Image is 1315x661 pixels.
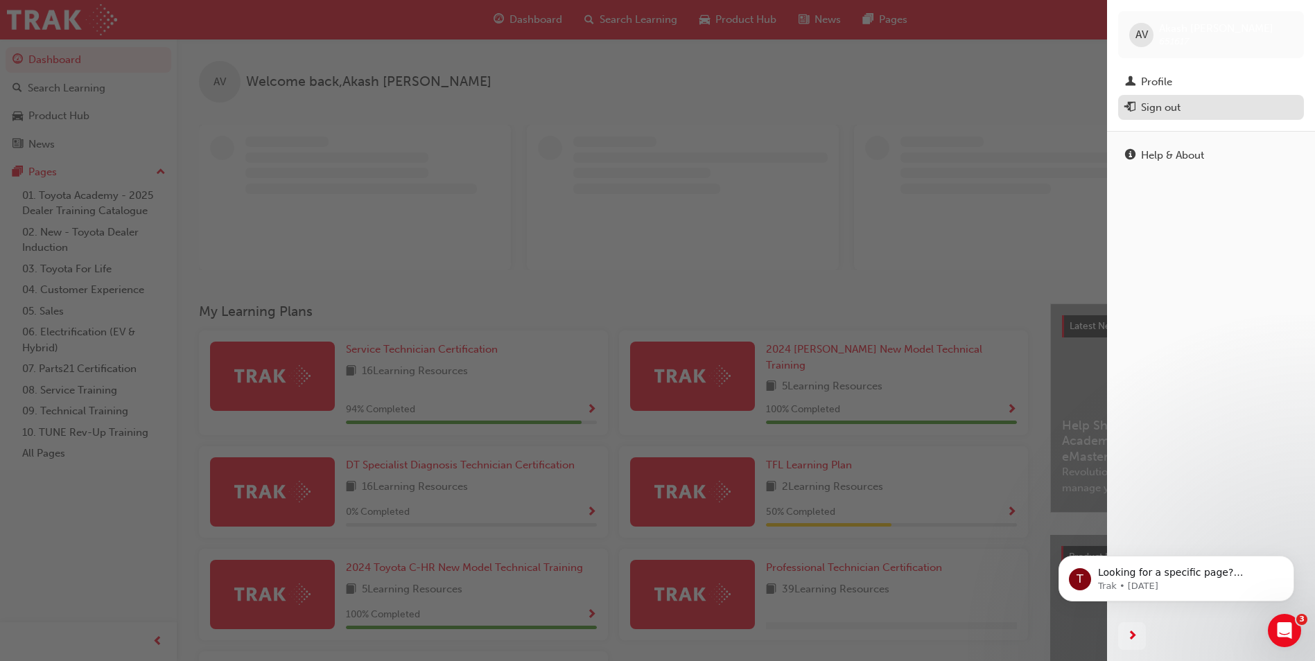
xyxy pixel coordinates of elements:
[1135,27,1148,43] span: AV
[1141,148,1204,164] div: Help & About
[1125,102,1135,114] span: exit-icon
[1127,628,1138,645] span: next-icon
[1118,69,1304,95] a: Profile
[1296,614,1307,625] span: 3
[1141,100,1181,116] div: Sign out
[1118,95,1304,121] button: Sign out
[1268,614,1301,647] iframe: Intercom live chat
[1038,527,1315,624] iframe: Intercom notifications message
[1125,150,1135,162] span: info-icon
[1125,76,1135,89] span: man-icon
[1159,22,1273,35] span: Akash [PERSON_NAME]
[1159,35,1189,47] span: 651617
[1141,74,1172,90] div: Profile
[1118,143,1304,168] a: Help & About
